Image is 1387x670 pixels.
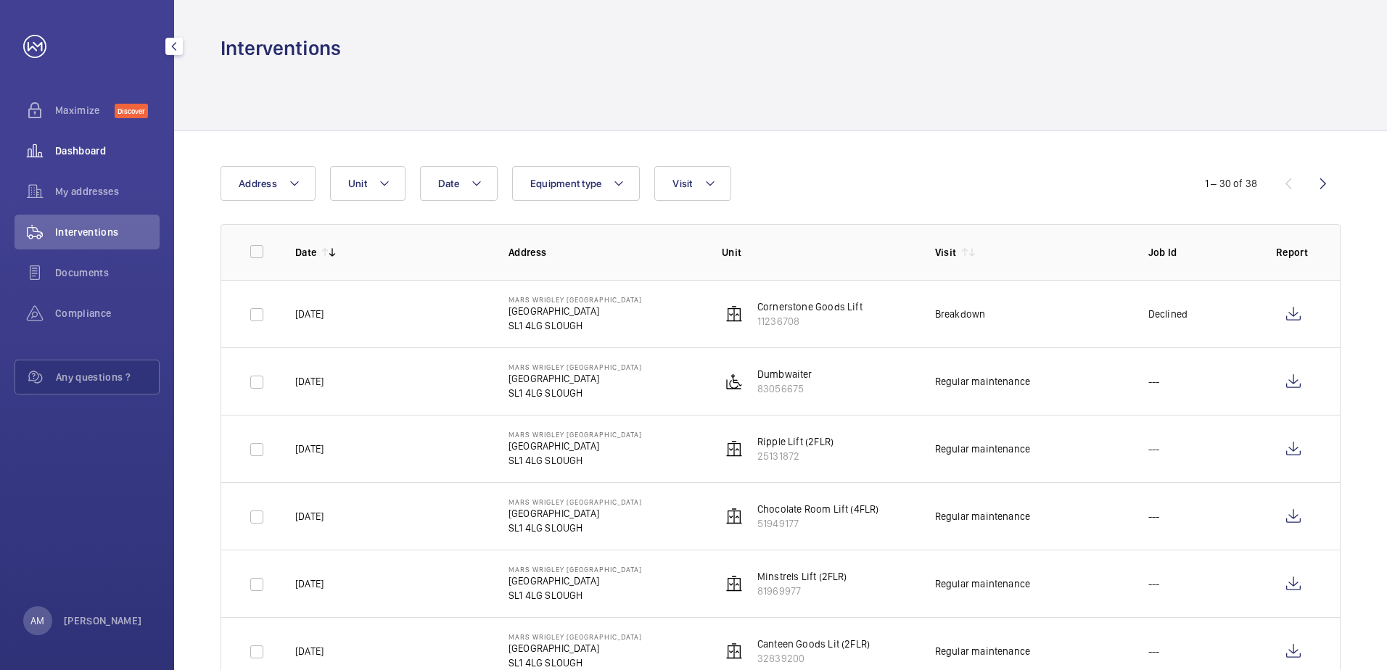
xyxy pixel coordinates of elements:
img: elevator.svg [725,440,743,458]
p: Report [1276,245,1311,260]
img: elevator.svg [725,305,743,323]
span: Discover [115,104,148,118]
span: Documents [55,265,160,280]
p: Visit [935,245,957,260]
p: Mars Wrigley [GEOGRAPHIC_DATA] [509,363,642,371]
p: Mars Wrigley [GEOGRAPHIC_DATA] [509,430,642,439]
button: Date [420,166,498,201]
p: [DATE] [295,307,324,321]
img: elevator.svg [725,575,743,592]
p: Mars Wrigley [GEOGRAPHIC_DATA] [509,295,642,304]
img: elevator.svg [725,508,743,525]
p: --- [1148,576,1160,591]
p: SL1 4LG SLOUGH [509,386,642,400]
p: Chocolate Room Lift (4FLR) [757,502,879,516]
p: [GEOGRAPHIC_DATA] [509,304,642,318]
p: Cornerstone Goods Lift [757,299,863,314]
p: Mars Wrigley [GEOGRAPHIC_DATA] [509,632,642,641]
p: 83056675 [757,381,812,396]
p: [DATE] [295,644,324,658]
p: Canteen Goods Lit (2FLR) [757,637,870,651]
p: [PERSON_NAME] [64,613,142,628]
p: Declined [1148,307,1188,321]
span: Dashboard [55,144,160,158]
p: [DATE] [295,509,324,524]
p: Job Id [1148,245,1253,260]
p: --- [1148,509,1160,524]
span: My addresses [55,184,160,199]
img: platform_lift.svg [725,373,743,390]
p: [GEOGRAPHIC_DATA] [509,439,642,453]
button: Unit [330,166,406,201]
p: 51949177 [757,516,879,531]
p: [GEOGRAPHIC_DATA] [509,574,642,588]
p: Ripple Lift (2FLR) [757,434,834,449]
span: Equipment type [530,178,602,189]
p: [GEOGRAPHIC_DATA] [509,506,642,521]
p: AM [30,613,44,628]
span: Interventions [55,225,160,239]
button: Address [221,166,316,201]
p: Minstrels Lift (2FLR) [757,569,847,584]
div: 1 – 30 of 38 [1205,176,1257,191]
p: --- [1148,374,1160,389]
p: SL1 4LG SLOUGH [509,453,642,468]
p: [DATE] [295,374,324,389]
p: Dumbwaiter [757,367,812,381]
p: Unit [722,245,912,260]
div: Regular maintenance [935,576,1030,591]
p: Mars Wrigley [GEOGRAPHIC_DATA] [509,565,642,574]
p: [DATE] [295,576,324,591]
div: Regular maintenance [935,644,1030,658]
div: Regular maintenance [935,509,1030,524]
p: 32839200 [757,651,870,666]
p: [GEOGRAPHIC_DATA] [509,641,642,655]
img: elevator.svg [725,642,743,660]
p: SL1 4LG SLOUGH [509,521,642,535]
p: 81969977 [757,584,847,598]
p: [GEOGRAPHIC_DATA] [509,371,642,386]
p: Date [295,245,316,260]
div: Breakdown [935,307,986,321]
h1: Interventions [221,35,341,62]
span: Date [438,178,459,189]
p: 11236708 [757,314,863,328]
div: Regular maintenance [935,374,1030,389]
p: [DATE] [295,442,324,456]
p: 25131872 [757,449,834,463]
p: SL1 4LG SLOUGH [509,318,642,333]
p: --- [1148,644,1160,658]
span: Address [239,178,277,189]
p: Address [509,245,699,260]
p: SL1 4LG SLOUGH [509,588,642,603]
p: --- [1148,442,1160,456]
span: Unit [348,178,367,189]
button: Visit [654,166,730,201]
div: Regular maintenance [935,442,1030,456]
span: Any questions ? [56,370,159,384]
p: SL1 4LG SLOUGH [509,655,642,670]
p: Mars Wrigley [GEOGRAPHIC_DATA] [509,497,642,506]
button: Equipment type [512,166,641,201]
span: Compliance [55,306,160,320]
span: Maximize [55,103,115,117]
span: Visit [672,178,692,189]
